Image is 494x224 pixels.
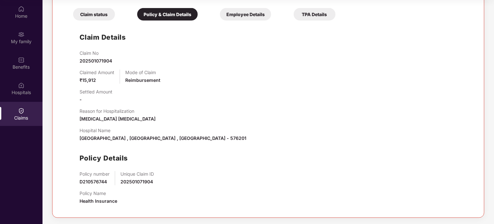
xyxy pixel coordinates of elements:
span: [GEOGRAPHIC_DATA] , [GEOGRAPHIC_DATA] , [GEOGRAPHIC_DATA] - 576201 [80,135,246,141]
p: Mode of Claim [125,70,160,75]
p: Reason for Hospitalization [80,108,156,114]
div: Policy & Claim Details [137,8,198,21]
h1: Claim Details [80,32,126,43]
div: Employee Details [220,8,271,21]
p: Hospital Name [80,128,246,133]
span: [MEDICAL_DATA] [MEDICAL_DATA] [80,116,156,122]
div: TPA Details [294,8,336,21]
img: svg+xml;base64,PHN2ZyBpZD0iSG9zcGl0YWxzIiB4bWxucz0iaHR0cDovL3d3dy53My5vcmcvMjAwMC9zdmciIHdpZHRoPS... [18,82,24,89]
p: Unique Claim ID [120,171,154,177]
img: svg+xml;base64,PHN2ZyBpZD0iQ2xhaW0iIHhtbG5zPSJodHRwOi8vd3d3LnczLm9yZy8yMDAwL3N2ZyIgd2lkdGg9IjIwIi... [18,108,24,114]
span: Health Insurance [80,198,117,204]
p: Claimed Amount [80,70,114,75]
p: Settled Amount [80,89,112,94]
img: svg+xml;base64,PHN2ZyBpZD0iSG9tZSIgeG1sbnM9Imh0dHA6Ly93d3cudzMub3JnLzIwMDAvc3ZnIiB3aWR0aD0iMjAiIG... [18,6,24,12]
span: Reimbursement [125,77,160,83]
p: Policy number [80,171,109,177]
span: D210576744 [80,179,107,184]
span: ₹15,912 [80,77,96,83]
img: svg+xml;base64,PHN2ZyBpZD0iQmVuZWZpdHMiIHhtbG5zPSJodHRwOi8vd3d3LnczLm9yZy8yMDAwL3N2ZyIgd2lkdGg9Ij... [18,57,24,63]
span: 202501071904 [80,58,112,63]
h1: Policy Details [80,153,128,163]
span: 202501071904 [120,179,153,184]
img: svg+xml;base64,PHN2ZyB3aWR0aD0iMjAiIGhlaWdodD0iMjAiIHZpZXdCb3g9IjAgMCAyMCAyMCIgZmlsbD0ibm9uZSIgeG... [18,31,24,38]
span: - [80,97,82,102]
div: Claim status [73,8,115,21]
p: Claim No [80,50,112,56]
p: Policy Name [80,190,117,196]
